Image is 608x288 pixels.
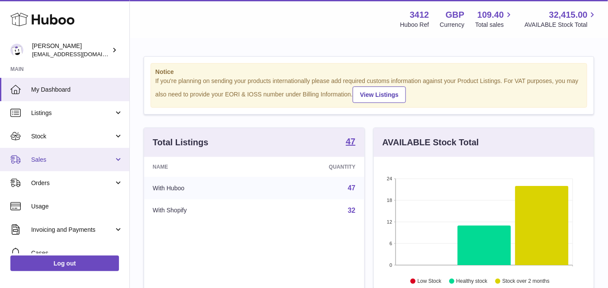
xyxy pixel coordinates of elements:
a: 32,415.00 AVAILABLE Stock Total [524,9,598,29]
text: 18 [387,198,392,203]
a: 47 [348,184,356,192]
span: Invoicing and Payments [31,226,114,234]
span: My Dashboard [31,86,123,94]
text: 24 [387,176,392,181]
span: Usage [31,202,123,211]
strong: 47 [346,137,355,146]
div: Huboo Ref [400,21,429,29]
div: Currency [440,21,465,29]
a: 47 [346,137,355,147]
text: Stock over 2 months [502,278,550,284]
a: Log out [10,256,119,271]
img: info@beeble.buzz [10,44,23,57]
h3: Total Listings [153,137,209,148]
td: With Huboo [144,177,263,199]
text: 6 [389,241,392,246]
span: 109.40 [477,9,504,21]
text: Low Stock [417,278,441,284]
span: Listings [31,109,114,117]
text: 0 [389,262,392,268]
span: Orders [31,179,114,187]
th: Name [144,157,263,177]
span: Total sales [475,21,514,29]
span: [EMAIL_ADDRESS][DOMAIN_NAME] [32,51,127,58]
span: Cases [31,249,123,257]
text: Healthy stock [456,278,488,284]
a: 109.40 Total sales [475,9,514,29]
span: Stock [31,132,114,141]
strong: Notice [155,68,582,76]
span: AVAILABLE Stock Total [524,21,598,29]
div: If you're planning on sending your products internationally please add required customs informati... [155,77,582,103]
span: 32,415.00 [549,9,588,21]
div: [PERSON_NAME] [32,42,110,58]
text: 12 [387,219,392,224]
strong: GBP [446,9,464,21]
th: Quantity [263,157,364,177]
strong: 3412 [410,9,429,21]
a: View Listings [353,86,406,103]
td: With Shopify [144,199,263,222]
h3: AVAILABLE Stock Total [383,137,479,148]
span: Sales [31,156,114,164]
a: 32 [348,207,356,214]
